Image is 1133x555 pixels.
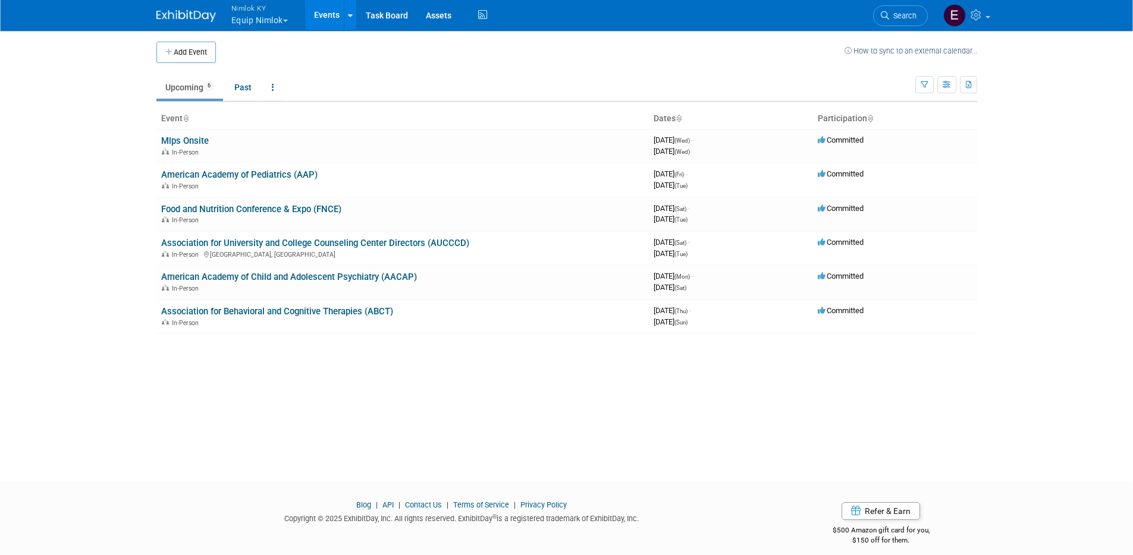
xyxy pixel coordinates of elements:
a: Sort by Start Date [676,113,682,123]
span: (Tue) [674,251,688,257]
span: Nimlok KY [231,2,288,14]
span: [DATE] [654,204,690,213]
a: Refer & Earn [842,502,920,520]
span: (Sun) [674,319,688,326]
span: Committed [818,204,864,213]
span: (Tue) [674,182,688,189]
img: ExhibitDay [156,10,216,22]
span: - [686,169,688,178]
span: (Fri) [674,171,684,178]
span: 6 [204,81,214,90]
img: In-Person Event [162,149,169,154]
span: In-Person [172,182,202,190]
span: In-Person [172,319,202,327]
img: In-Person Event [162,319,169,325]
span: [DATE] [654,238,690,247]
span: [DATE] [654,181,688,190]
span: (Wed) [674,137,690,144]
img: In-Person Event [162,216,169,222]
span: Committed [818,169,864,178]
span: - [688,204,690,213]
a: American Academy of Child and Adolescent Psychiatry (AACAP) [161,272,417,282]
span: | [511,500,519,509]
span: [DATE] [654,147,690,156]
a: Sort by Event Name [183,113,189,123]
a: American Academy of Pediatrics (AAP) [161,169,318,180]
span: - [688,238,690,247]
span: [DATE] [654,306,691,315]
span: - [689,306,691,315]
span: Committed [818,135,864,144]
span: (Wed) [674,149,690,155]
span: Committed [818,272,864,280]
a: Contact Us [405,500,442,509]
span: In-Person [172,216,202,224]
a: Association for Behavioral and Cognitive Therapies (ABCT) [161,306,393,317]
span: Committed [818,238,864,247]
img: Elizabeth Griffin [943,4,966,27]
div: Copyright © 2025 ExhibitDay, Inc. All rights reserved. ExhibitDay is a registered trademark of Ex... [156,510,768,524]
a: Sort by Participation Type [867,113,873,123]
img: In-Person Event [162,251,169,257]
a: Past [225,76,261,99]
span: [DATE] [654,215,688,223]
th: Dates [649,109,813,129]
span: In-Person [172,285,202,292]
a: Blog [356,500,371,509]
a: Terms of Service [453,500,509,509]
sup: ® [492,513,497,520]
span: (Mon) [674,273,690,280]
span: [DATE] [654,249,688,258]
a: Association for University and College Counseling Center Directors (AUCCCD) [161,238,469,248]
span: Committed [818,306,864,315]
th: Event [156,109,649,129]
span: [DATE] [654,169,688,178]
span: [DATE] [654,272,693,280]
img: In-Person Event [162,285,169,291]
a: Mlps Onsite [161,135,209,146]
a: API [382,500,394,509]
span: - [692,135,693,144]
a: How to sync to an external calendar... [845,46,977,55]
div: $150 off for them. [785,535,977,545]
a: Search [873,5,928,26]
div: [GEOGRAPHIC_DATA], [GEOGRAPHIC_DATA] [161,249,644,258]
span: [DATE] [654,317,688,326]
span: Search [889,11,917,20]
th: Participation [813,109,977,129]
span: (Sat) [674,285,686,291]
span: In-Person [172,251,202,258]
span: In-Person [172,149,202,156]
span: (Thu) [674,308,688,314]
span: - [692,272,693,280]
span: (Sat) [674,206,686,212]
span: | [444,500,451,509]
a: Food and Nutrition Conference & Expo (FNCE) [161,204,341,215]
span: [DATE] [654,135,693,144]
span: [DATE] [654,283,686,292]
div: $500 Amazon gift card for you, [785,518,977,545]
a: Upcoming6 [156,76,223,99]
span: | [373,500,381,509]
button: Add Event [156,42,216,63]
span: | [396,500,403,509]
a: Privacy Policy [520,500,567,509]
img: In-Person Event [162,182,169,188]
span: (Sat) [674,239,686,246]
span: (Tue) [674,216,688,223]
